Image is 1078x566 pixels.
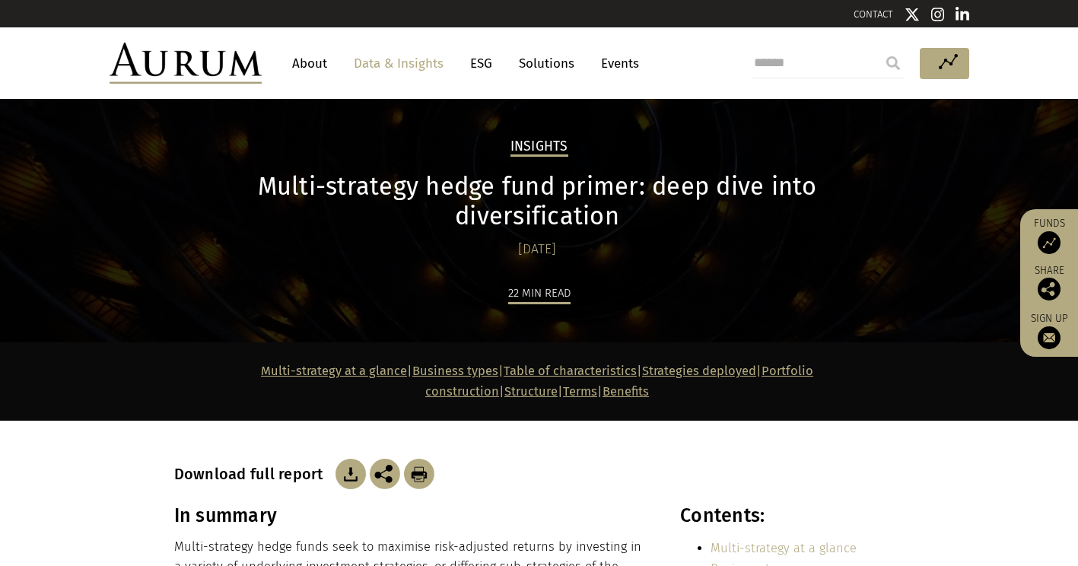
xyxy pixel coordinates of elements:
a: ESG [463,49,500,78]
h3: Download full report [174,465,332,483]
img: Sign up to our newsletter [1038,326,1061,349]
a: Table of characteristics [504,364,637,378]
h2: Insights [510,138,568,157]
a: Multi-strategy at a glance [711,541,857,555]
a: Multi-strategy at a glance [261,364,407,378]
img: Download Article [404,459,434,489]
a: Events [593,49,639,78]
img: Share this post [370,459,400,489]
img: Instagram icon [931,7,945,22]
a: Structure [504,384,558,399]
a: Sign up [1028,312,1070,349]
a: Data & Insights [346,49,451,78]
div: 22 min read [508,284,571,304]
h1: Multi-strategy hedge fund primer: deep dive into diversification [174,172,901,231]
strong: | [597,384,603,399]
a: CONTACT [854,8,893,20]
input: Submit [878,48,908,78]
img: Share this post [1038,278,1061,300]
a: Terms [563,384,597,399]
div: [DATE] [174,239,901,260]
strong: | | | | | | [261,364,813,398]
a: Strategies deployed [642,364,756,378]
a: Solutions [511,49,582,78]
img: Download Article [335,459,366,489]
a: Benefits [603,384,649,399]
a: Funds [1028,217,1070,254]
img: Aurum [110,43,262,84]
img: Twitter icon [905,7,920,22]
img: Access Funds [1038,231,1061,254]
h3: Contents: [680,504,900,527]
a: Business types [412,364,498,378]
div: Share [1028,266,1070,300]
h3: In summary [174,504,647,527]
img: Linkedin icon [956,7,969,22]
a: About [285,49,335,78]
